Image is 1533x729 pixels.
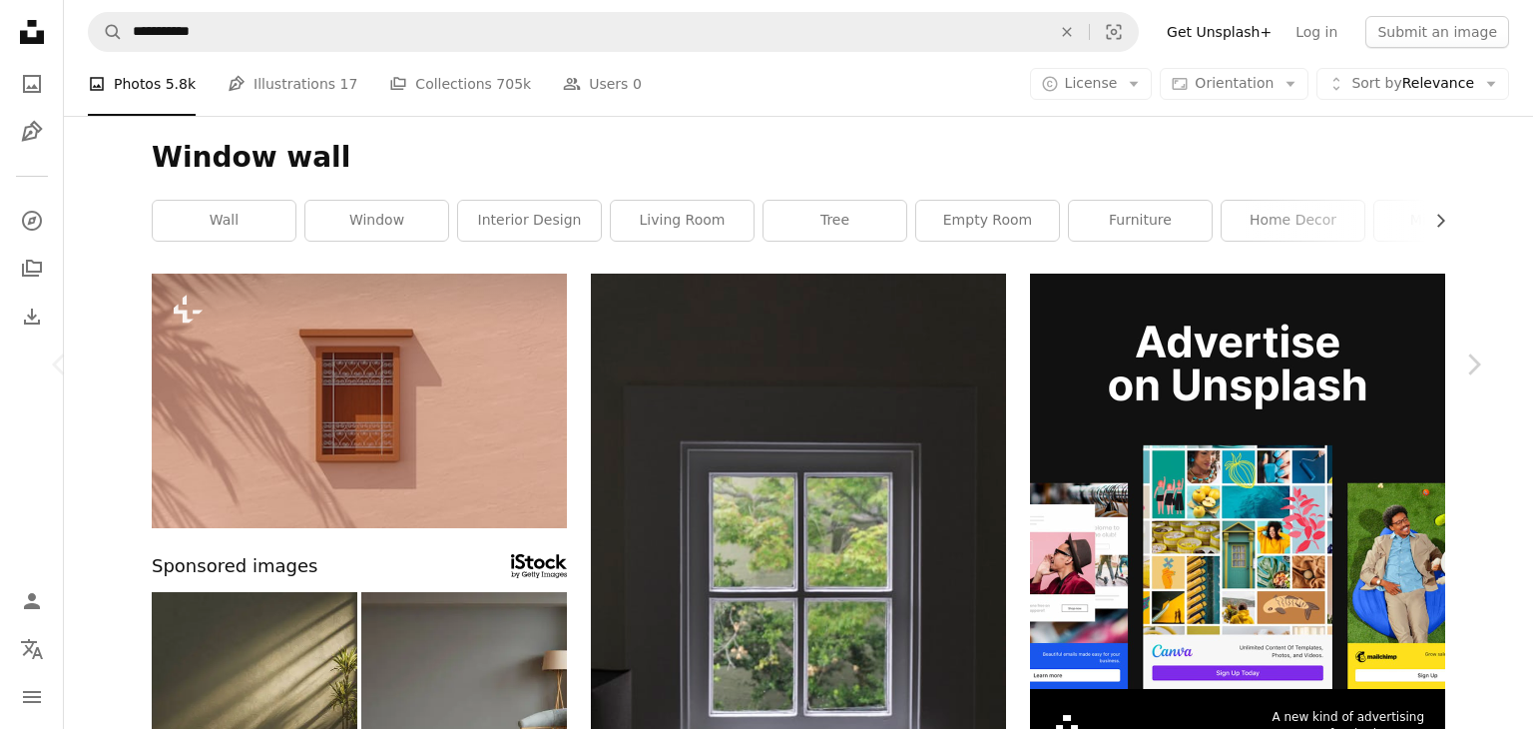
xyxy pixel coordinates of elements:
a: minimalist [1374,201,1517,241]
a: Collections 705k [389,52,531,116]
button: License [1030,68,1153,100]
button: Orientation [1160,68,1308,100]
button: scroll list to the right [1422,201,1445,241]
h1: Window wall [152,140,1445,176]
a: window [305,201,448,241]
button: Menu [12,677,52,717]
a: home decor [1222,201,1364,241]
a: empty room [916,201,1059,241]
span: Sponsored images [152,552,317,581]
span: 17 [340,73,358,95]
a: interior design [458,201,601,241]
button: Submit an image [1365,16,1509,48]
span: Relevance [1351,74,1474,94]
a: living room [611,201,754,241]
a: Users 0 [563,52,642,116]
button: Language [12,629,52,669]
img: file-1636576776643-80d394b7be57image [1030,274,1445,689]
button: Search Unsplash [89,13,123,51]
a: Illustrations [12,112,52,152]
span: Orientation [1195,75,1274,91]
img: a shadow of a palm tree on a pink wall [152,274,567,528]
a: furniture [1069,201,1212,241]
a: wall [153,201,295,241]
a: Collections [12,249,52,289]
span: 0 [633,73,642,95]
a: Next [1413,269,1533,460]
button: Clear [1045,13,1089,51]
span: Sort by [1351,75,1401,91]
button: Visual search [1090,13,1138,51]
a: Log in / Sign up [12,581,52,621]
a: Explore [12,201,52,241]
a: tree [764,201,906,241]
a: Get Unsplash+ [1155,16,1283,48]
a: Photos [12,64,52,104]
button: Sort byRelevance [1316,68,1509,100]
a: Log in [1283,16,1349,48]
a: gray wooden windowpane [591,575,1006,593]
span: License [1065,75,1118,91]
a: Illustrations 17 [228,52,357,116]
a: a shadow of a palm tree on a pink wall [152,391,567,409]
span: 705k [496,73,531,95]
form: Find visuals sitewide [88,12,1139,52]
